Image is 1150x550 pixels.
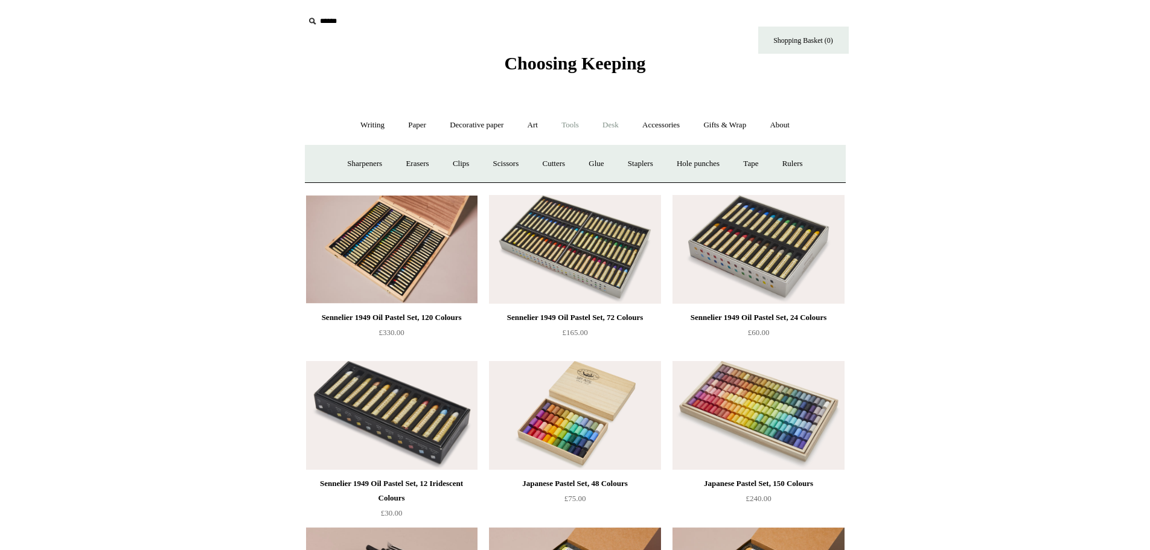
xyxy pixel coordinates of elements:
div: Sennelier 1949 Oil Pastel Set, 12 Iridescent Colours [309,476,474,505]
a: Japanese Pastel Set, 150 Colours Japanese Pastel Set, 150 Colours [672,361,844,470]
a: Shopping Basket (0) [758,27,849,54]
a: Paper [397,109,437,141]
div: Japanese Pastel Set, 48 Colours [492,476,657,491]
a: Tools [551,109,590,141]
a: Writing [350,109,395,141]
a: Decorative paper [439,109,514,141]
a: Sennelier 1949 Oil Pastel Set, 24 Colours Sennelier 1949 Oil Pastel Set, 24 Colours [672,195,844,304]
span: £330.00 [379,328,404,337]
div: Sennelier 1949 Oil Pastel Set, 72 Colours [492,310,657,325]
a: Gifts & Wrap [692,109,757,141]
a: Staplers [617,148,664,180]
a: Sennelier 1949 Oil Pastel Set, 120 Colours Sennelier 1949 Oil Pastel Set, 120 Colours [306,195,478,304]
img: Japanese Pastel Set, 150 Colours [672,361,844,470]
a: Glue [578,148,615,180]
a: Japanese Pastel Set, 48 Colours £75.00 [489,476,660,526]
a: Japanese Pastel Set, 150 Colours £240.00 [672,476,844,526]
a: Choosing Keeping [504,63,645,71]
img: Japanese Pastel Set, 48 Colours [489,361,660,470]
img: Sennelier 1949 Oil Pastel Set, 24 Colours [672,195,844,304]
span: £240.00 [746,494,771,503]
a: Art [517,109,549,141]
a: Sennelier 1949 Oil Pastel Set, 24 Colours £60.00 [672,310,844,360]
a: Sennelier 1949 Oil Pastel Set, 120 Colours £330.00 [306,310,478,360]
span: £75.00 [564,494,586,503]
span: £60.00 [748,328,770,337]
a: Cutters [531,148,576,180]
a: Sharpeners [336,148,393,180]
a: Clips [442,148,480,180]
a: Hole punches [666,148,730,180]
span: £165.00 [562,328,587,337]
img: Sennelier 1949 Oil Pastel Set, 120 Colours [306,195,478,304]
a: Japanese Pastel Set, 48 Colours Japanese Pastel Set, 48 Colours [489,361,660,470]
a: Erasers [395,148,439,180]
img: Sennelier 1949 Oil Pastel Set, 12 Iridescent Colours [306,361,478,470]
a: Scissors [482,148,530,180]
span: £30.00 [381,508,403,517]
span: Choosing Keeping [504,53,645,73]
a: Tape [732,148,769,180]
div: Sennelier 1949 Oil Pastel Set, 24 Colours [676,310,841,325]
a: Sennelier 1949 Oil Pastel Set, 12 Iridescent Colours £30.00 [306,476,478,526]
img: Sennelier 1949 Oil Pastel Set, 72 Colours [489,195,660,304]
a: Rulers [771,148,814,180]
a: Sennelier 1949 Oil Pastel Set, 12 Iridescent Colours Sennelier 1949 Oil Pastel Set, 12 Iridescent... [306,361,478,470]
a: About [759,109,800,141]
div: Sennelier 1949 Oil Pastel Set, 120 Colours [309,310,474,325]
a: Accessories [631,109,691,141]
a: Sennelier 1949 Oil Pastel Set, 72 Colours £165.00 [489,310,660,360]
a: Desk [592,109,630,141]
a: Sennelier 1949 Oil Pastel Set, 72 Colours Sennelier 1949 Oil Pastel Set, 72 Colours [489,195,660,304]
div: Japanese Pastel Set, 150 Colours [676,476,841,491]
